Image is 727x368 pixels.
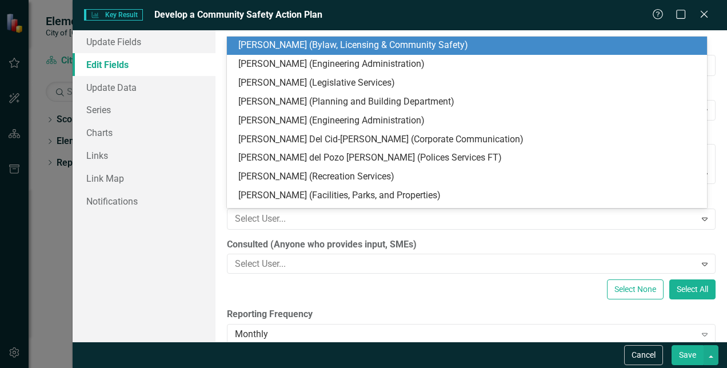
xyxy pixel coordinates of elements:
[624,345,663,365] button: Cancel
[238,151,700,165] div: [PERSON_NAME] del Pozo [PERSON_NAME] (Polices Services FT)
[73,190,215,213] a: Notifications
[238,133,700,146] div: [PERSON_NAME] Del Cid-[PERSON_NAME] (Corporate Communication)
[238,95,700,109] div: [PERSON_NAME] (Planning and Building Department)
[227,238,716,251] label: Consulted (Anyone who provides input, SMEs)
[235,328,695,341] div: Monthly
[73,144,215,167] a: Links
[84,9,142,21] span: Key Result
[73,53,215,76] a: Edit Fields
[669,279,716,299] button: Select All
[238,77,700,90] div: [PERSON_NAME] (Legislative Services)
[73,76,215,99] a: Update Data
[238,114,700,127] div: [PERSON_NAME] (Engineering Administration)
[73,98,215,121] a: Series
[73,30,215,53] a: Update Fields
[73,121,215,144] a: Charts
[607,279,664,299] button: Select None
[227,308,716,321] label: Reporting Frequency
[154,9,322,20] span: Develop a Community Safety Action Plan
[238,170,700,183] div: [PERSON_NAME] (Recreation Services)
[238,189,700,202] div: [PERSON_NAME] (Facilities, Parks, and Properties)
[73,167,215,190] a: Link Map
[672,345,704,365] button: Save
[238,58,700,71] div: [PERSON_NAME] (Engineering Administration)
[238,39,700,52] div: [PERSON_NAME] (Bylaw, Licensing & Community Safety)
